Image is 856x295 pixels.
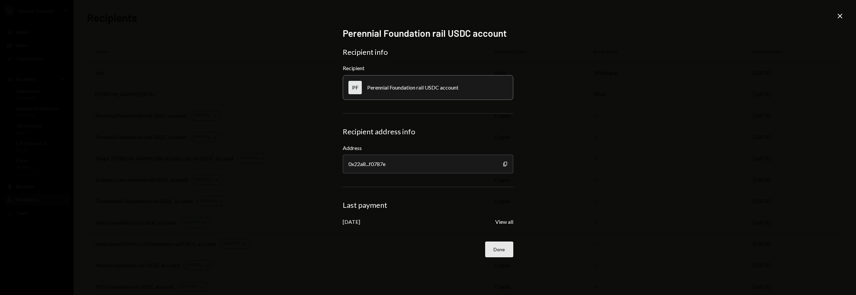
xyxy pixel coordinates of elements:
div: [DATE] [343,218,360,225]
h2: Perennial Foundation rail USDC account [343,27,513,40]
button: Done [485,242,513,257]
div: Recipient address info [343,127,513,136]
div: Perennial Foundation rail USDC account [367,84,458,91]
label: Address [343,144,513,152]
button: View all [495,218,513,226]
div: Last payment [343,200,513,210]
div: PF [348,81,362,94]
div: Recipient info [343,47,513,57]
div: Recipient [343,65,513,71]
div: 0x22a8...f0787e [343,155,513,173]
